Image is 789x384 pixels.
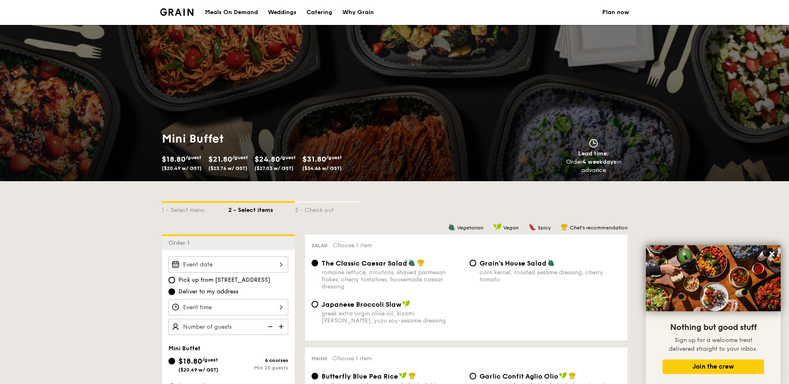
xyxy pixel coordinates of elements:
span: ($23.76 w/ GST) [208,165,247,171]
span: /guest [202,357,218,363]
div: romaine lettuce, croutons, shaved parmesan flakes, cherry tomatoes, housemade caesar dressing [322,269,463,290]
span: ($34.66 w/ GST) [302,165,342,171]
img: icon-spicy.37a8142b.svg [529,223,536,231]
img: DSC07876-Edit02-Large.jpeg [646,245,781,311]
input: $18.80/guest($20.49 w/ GST)6 coursesMin 20 guests [168,358,175,364]
span: ($27.03 w/ GST) [255,165,294,171]
img: icon-vegan.f8ff3823.svg [399,372,407,379]
input: Butterfly Blue Pea Riceshallots, coriander, supergarlicfied oil, blue pea flower [312,373,318,379]
span: Grain's House Salad [480,259,547,267]
img: icon-reduce.1d2dbef1.svg [263,319,276,335]
span: The Classic Caesar Salad [322,259,407,267]
a: Logotype [160,8,194,16]
span: Mains [312,356,327,362]
img: Grain [160,8,194,16]
span: /guest [186,155,201,160]
span: Mini Buffet [168,345,200,352]
span: Order 1 [168,239,193,246]
img: icon-chef-hat.a58ddaea.svg [408,372,416,379]
input: Grain's House Saladcorn kernel, roasted sesame dressing, cherry tomato [470,260,476,266]
span: $31.80 [302,155,326,164]
img: icon-chef-hat.a58ddaea.svg [569,372,576,379]
input: The Classic Caesar Saladromaine lettuce, croutons, shaved parmesan flakes, cherry tomatoes, house... [312,260,318,266]
span: $18.80 [178,357,202,366]
span: Salad [312,243,328,249]
button: Close [765,247,779,261]
span: $18.80 [162,155,186,164]
span: Vegan [503,225,519,231]
div: 6 courses [228,357,288,363]
img: icon-vegetarian.fe4039eb.svg [547,259,555,266]
input: Deliver to my address [168,288,175,295]
span: /guest [232,155,248,160]
span: ($20.49 w/ GST) [178,367,218,373]
span: ($20.49 w/ GST) [162,165,202,171]
div: corn kernel, roasted sesame dressing, cherry tomato [480,269,621,283]
span: Choose 1 item [333,242,372,249]
span: /guest [280,155,296,160]
div: 2 - Select items [228,203,295,214]
button: Join the crew [663,359,764,374]
span: $24.80 [255,155,280,164]
span: Deliver to my address [178,288,238,296]
img: icon-chef-hat.a58ddaea.svg [417,259,425,266]
div: 1 - Select menu [162,203,228,214]
span: /guest [326,155,342,160]
h1: Mini Buffet [162,131,391,146]
span: Butterfly Blue Pea Rice [322,372,398,380]
span: Japanese Broccoli Slaw [322,300,401,308]
div: Order in advance [557,158,631,175]
div: 3 - Check out [295,203,361,214]
strong: 4 weekdays [582,158,616,165]
img: icon-clock.2db775ea.svg [587,139,600,148]
img: icon-vegan.f8ff3823.svg [559,372,567,379]
img: icon-chef-hat.a58ddaea.svg [561,223,568,231]
input: Japanese Broccoli Slawgreek extra virgin olive oil, kizami [PERSON_NAME], yuzu soy-sesame dressing [312,301,318,308]
span: Garlic Confit Aglio Olio [480,372,558,380]
span: $21.80 [208,155,232,164]
span: Chef's recommendation [570,225,628,231]
span: Choose 1 item [332,355,372,362]
input: Event date [168,256,288,273]
input: Event time [168,299,288,315]
span: Sign up for a welcome treat delivered straight to your inbox. [669,337,758,352]
img: icon-vegan.f8ff3823.svg [402,300,411,308]
img: icon-vegetarian.fe4039eb.svg [408,259,416,266]
span: Vegetarian [457,225,483,231]
span: Spicy [538,225,551,231]
span: Nothing but good stuff [670,322,757,332]
span: Pick up from [STREET_ADDRESS] [178,276,270,284]
span: Lead time: [578,150,609,157]
img: icon-vegan.f8ff3823.svg [493,223,502,231]
img: icon-add.58712e84.svg [276,319,288,335]
input: Pick up from [STREET_ADDRESS] [168,277,175,283]
input: Number of guests [168,319,288,335]
div: Min 20 guests [228,365,288,371]
img: icon-vegetarian.fe4039eb.svg [448,223,455,231]
input: Garlic Confit Aglio Oliosuper garlicfied oil, slow baked cherry tomatoes, garden fresh thyme [470,373,476,379]
div: greek extra virgin olive oil, kizami [PERSON_NAME], yuzu soy-sesame dressing [322,310,463,324]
